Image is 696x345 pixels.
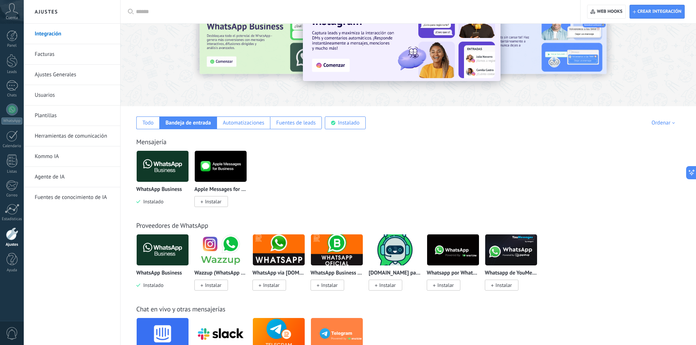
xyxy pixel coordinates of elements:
[136,234,194,299] div: WhatsApp Business
[252,234,311,299] div: WhatsApp via Radist.Online
[427,270,479,276] p: Whatsapp por Whatcrm y Telphin
[369,234,427,299] div: ChatArchitect.com para WhatsApp
[24,167,120,187] li: Agente de IA
[338,119,360,126] div: Instalado
[1,43,23,48] div: Panel
[205,198,221,205] span: Instalar
[311,232,363,268] img: logo_main.png
[638,9,681,15] span: Crear integración
[24,65,120,85] li: Ajustes Generales
[194,234,252,299] div: Wazzup (WhatsApp & Instagram)
[24,24,120,44] li: Integración
[485,232,537,268] img: logo_main.png
[1,193,23,198] div: Correo
[136,138,167,146] a: Mensajería
[35,24,113,44] a: Integración
[321,282,338,288] span: Instalar
[369,270,421,276] p: [DOMAIN_NAME] para WhatsApp
[195,232,247,268] img: logo_main.png
[35,167,113,187] a: Agente de IA
[253,232,305,268] img: logo_main.png
[205,282,221,288] span: Instalar
[587,5,625,19] button: Web hooks
[369,232,421,268] img: logo_main.png
[35,106,113,126] a: Plantillas
[485,234,543,299] div: Whatsapp de YouMessages
[194,150,252,216] div: Apple Messages for Business
[1,268,23,273] div: Ayuda
[142,119,154,126] div: Todo
[24,85,120,106] li: Usuarios
[1,169,23,174] div: Listas
[379,282,396,288] span: Instalar
[6,16,18,20] span: Cuenta
[136,221,208,230] a: Proveedores de WhatsApp
[136,150,194,216] div: WhatsApp Business
[24,126,120,146] li: Herramientas de comunicación
[136,187,182,193] p: WhatsApp Business
[427,234,485,299] div: Whatsapp por Whatcrm y Telphin
[35,65,113,85] a: Ajustes Generales
[194,270,247,276] p: Wazzup (WhatsApp & Instagram)
[194,187,247,193] p: Apple Messages for Business
[223,119,265,126] div: Automatizaciones
[24,146,120,167] li: Kommo IA
[597,9,623,15] span: Web hooks
[166,119,211,126] div: Bandeja de entrada
[437,282,454,288] span: Instalar
[140,198,163,205] span: Instalado
[1,217,23,222] div: Estadísticas
[1,242,23,247] div: Ajustes
[140,282,163,288] span: Instalado
[35,146,113,167] a: Kommo IA
[311,270,363,276] p: WhatsApp Business API ([GEOGRAPHIC_DATA]) via [DOMAIN_NAME]
[195,149,247,184] img: logo_main.png
[1,93,23,98] div: Chats
[137,232,189,268] img: logo_main.png
[1,144,23,149] div: Calendario
[35,187,113,208] a: Fuentes de conocimiento de IA
[35,126,113,146] a: Herramientas de comunicación
[35,44,113,65] a: Facturas
[630,5,685,19] button: Crear integración
[485,270,537,276] p: Whatsapp de YouMessages
[276,119,316,126] div: Fuentes de leads
[651,119,677,126] div: Ordenar
[24,44,120,65] li: Facturas
[137,149,189,184] img: logo_main.png
[1,70,23,74] div: Leads
[252,270,305,276] p: WhatsApp via [DOMAIN_NAME]
[24,187,120,207] li: Fuentes de conocimiento de IA
[136,305,225,313] a: Chat en vivo y otras mensajerías
[311,234,369,299] div: WhatsApp Business API (WABA) via Radist.Online
[1,118,22,124] div: WhatsApp
[427,232,479,268] img: logo_main.png
[35,85,113,106] a: Usuarios
[136,270,182,276] p: WhatsApp Business
[495,282,512,288] span: Instalar
[24,106,120,126] li: Plantillas
[263,282,279,288] span: Instalar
